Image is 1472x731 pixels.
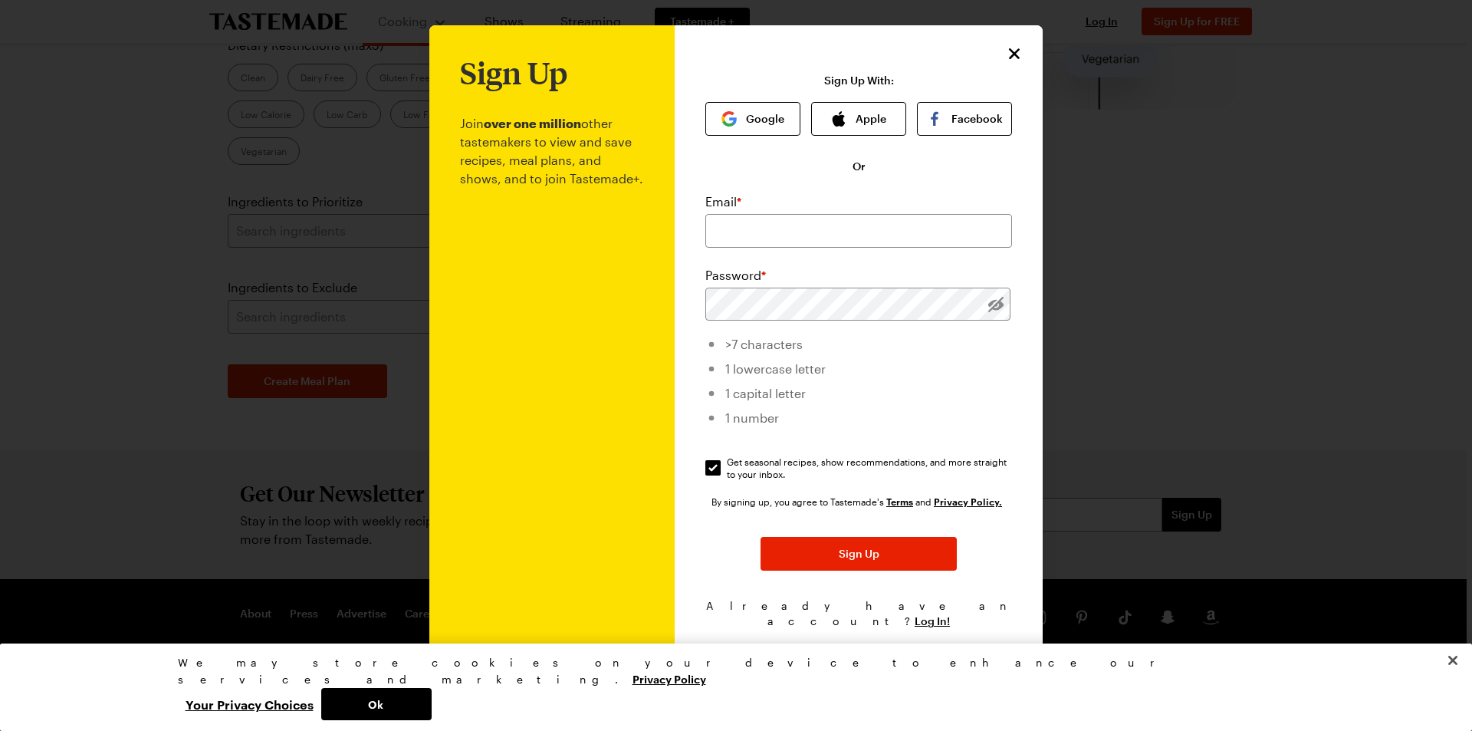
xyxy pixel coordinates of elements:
a: Tastemade Privacy Policy [934,495,1002,508]
h1: Sign Up [460,56,567,90]
span: Sign Up [839,546,879,561]
button: Log In! [915,614,950,629]
button: Sign Up [761,537,957,571]
button: Apple [811,102,906,136]
a: More information about your privacy, opens in a new tab [632,671,706,686]
button: Close [1436,644,1470,677]
p: Sign Up With: [824,74,894,87]
div: We may store cookies on your device to enhance our services and marketing. [178,654,1282,688]
span: 1 lowercase letter [725,361,826,376]
button: Close [1004,44,1024,64]
button: Facebook [917,102,1012,136]
button: Ok [321,688,432,720]
input: Get seasonal recipes, show recommendations, and more straight to your inbox. [705,460,721,476]
b: over one million [484,116,581,130]
div: By signing up, you agree to Tastemade's and [711,494,1006,509]
a: Tastemade Terms of Service [886,495,913,508]
div: Privacy [178,654,1282,720]
span: Get seasonal recipes, show recommendations, and more straight to your inbox. [727,456,1014,480]
span: 1 capital letter [725,386,806,400]
span: 1 number [725,410,779,425]
span: Or [853,159,866,174]
label: Email [705,193,741,211]
span: >7 characters [725,337,803,351]
label: Password [705,266,766,285]
span: Already have an account? [706,599,1012,627]
p: Join other tastemakers to view and save recipes, meal plans, and shows, and to join Tastemade+. [460,90,644,663]
button: Your Privacy Choices [178,688,321,720]
button: Google [705,102,800,136]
